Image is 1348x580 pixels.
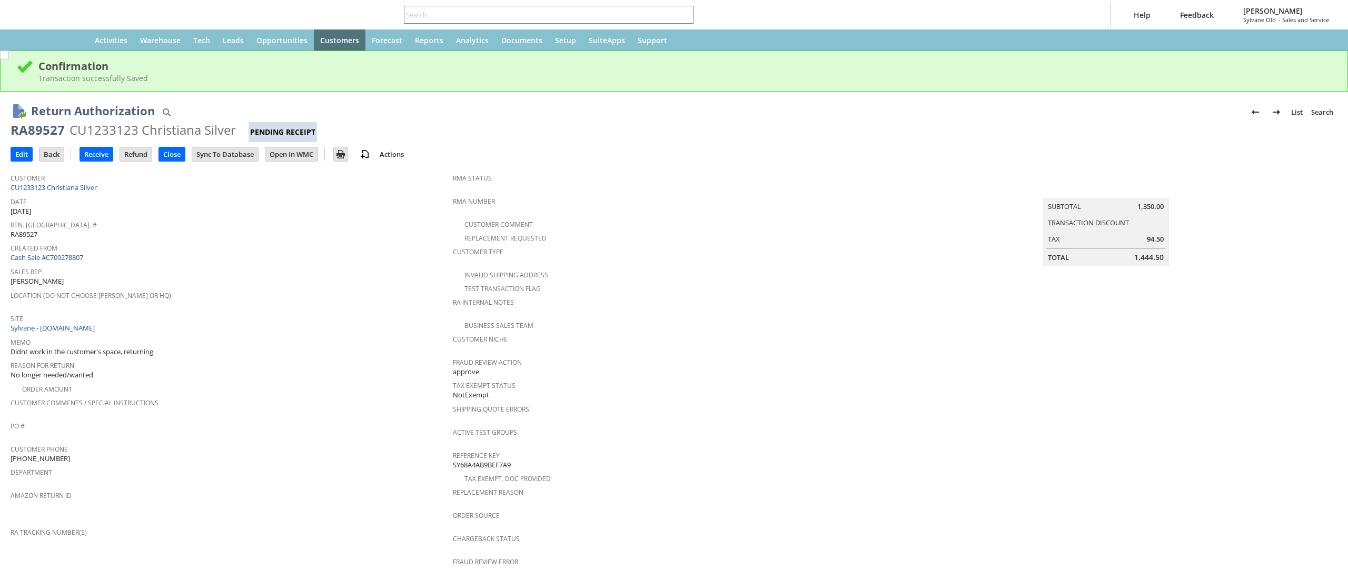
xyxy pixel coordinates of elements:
[501,35,542,45] span: Documents
[631,29,673,51] a: Support
[250,29,314,51] a: Opportunities
[453,534,520,543] a: Chargeback Status
[11,338,31,347] a: Memo
[63,29,88,51] a: Home
[11,183,100,192] a: CU1233123 Christiana Silver
[314,29,365,51] a: Customers
[464,271,548,279] a: Invalid Shipping Address
[320,35,359,45] span: Customers
[19,34,32,46] svg: Recent Records
[11,147,32,161] input: Edit
[11,267,42,276] a: Sales Rep
[159,147,185,161] input: Close
[88,29,134,51] a: Activities
[453,428,517,437] a: Active Test Groups
[456,35,489,45] span: Analytics
[1043,181,1169,198] caption: Summary
[453,451,500,460] a: Reference Key
[11,323,97,333] a: Sylvane - [DOMAIN_NAME]
[495,29,549,51] a: Documents
[95,35,127,45] span: Activities
[11,361,74,370] a: Reason For Return
[1307,104,1337,121] a: Search
[453,298,514,307] a: RA Internal Notes
[11,445,68,454] a: Customer Phone
[1278,16,1280,24] span: -
[453,247,503,256] a: Customer Type
[453,197,495,206] a: RMA Number
[453,488,523,497] a: Replacement reason
[1282,16,1329,24] span: Sales and Service
[38,29,63,51] div: Shortcuts
[549,29,582,51] a: Setup
[39,147,64,161] input: Back
[193,35,210,45] span: Tech
[1048,234,1060,244] a: Tax
[1180,10,1214,20] span: Feedback
[11,244,57,253] a: Created From
[265,147,318,161] input: Open In WMC
[187,29,216,51] a: Tech
[450,29,495,51] a: Analytics
[160,106,173,118] img: Quick Find
[464,220,533,229] a: Customer Comment
[11,206,31,216] span: [DATE]
[464,474,551,483] a: Tax Exempt. Doc Provided
[359,148,371,161] img: add-record.svg
[38,73,1332,83] div: Transaction successfully Saved
[415,35,443,45] span: Reports
[1243,6,1329,16] span: [PERSON_NAME]
[555,35,576,45] span: Setup
[589,35,625,45] span: SuiteApps
[582,29,631,51] a: SuiteApps
[13,29,38,51] a: Recent Records
[120,147,152,161] input: Refund
[453,358,522,367] a: Fraud Review Action
[11,491,72,500] a: Amazon Return ID
[11,347,153,357] span: Didnt work in the customer's space, returning
[409,29,450,51] a: Reports
[1243,16,1276,24] span: Sylvane Old
[453,174,492,183] a: RMA Status
[375,149,408,159] a: Actions
[1287,104,1307,121] a: List
[11,370,93,380] span: No longer needed/wanted
[679,8,691,21] svg: Search
[216,29,250,51] a: Leads
[453,460,511,470] span: SY68A4AB9BEF7A9
[11,314,23,323] a: Site
[44,34,57,46] svg: Shortcuts
[249,122,317,142] div: Pending Receipt
[140,35,181,45] span: Warehouse
[11,422,25,431] a: PO #
[453,405,529,414] a: Shipping Quote Errors
[80,147,113,161] input: Receive
[38,59,1332,73] div: Confirmation
[638,35,667,45] span: Support
[453,367,479,377] span: approve
[192,147,258,161] input: Sync To Database
[464,234,547,243] a: Replacement Requested
[11,221,97,229] a: Rtn. [GEOGRAPHIC_DATA]. #
[70,122,236,138] div: CU1233123 Christiana Silver
[1249,106,1262,118] img: Previous
[1147,234,1164,244] span: 94.50
[365,29,409,51] a: Forecast
[334,148,347,161] img: Print
[453,390,489,400] span: NotExempt
[453,557,518,566] a: Fraud Review Error
[1137,202,1164,212] span: 1,350.00
[134,29,187,51] a: Warehouse
[11,454,70,464] span: [PHONE_NUMBER]
[453,511,500,520] a: Order Source
[404,8,679,21] input: Search
[11,253,83,262] a: Cash Sale #C709278807
[464,284,541,293] a: Test Transaction Flag
[11,291,171,300] a: Location (Do Not Choose [PERSON_NAME] or HQ)
[11,229,37,239] span: RA89527
[1134,252,1164,263] span: 1,444.50
[11,197,27,206] a: Date
[70,34,82,46] svg: Home
[22,385,72,394] a: Order Amount
[453,335,508,344] a: Customer Niche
